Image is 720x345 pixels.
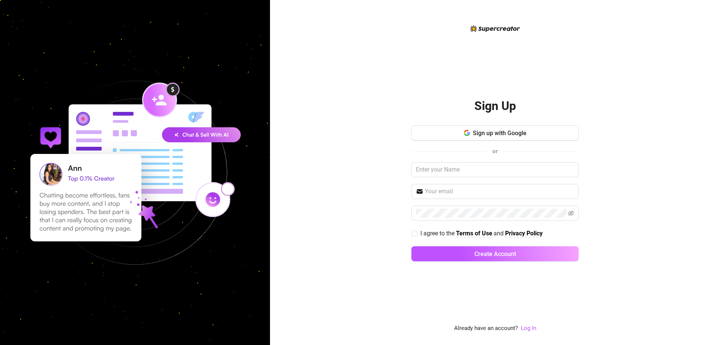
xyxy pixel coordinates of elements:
[5,43,265,303] img: signup-background-D0MIrEPF.svg
[505,230,543,238] a: Privacy Policy
[521,325,536,331] a: Log In
[492,148,498,155] span: or
[521,324,536,333] a: Log In
[568,210,574,216] span: eye-invisible
[456,230,492,238] a: Terms of Use
[454,324,518,333] span: Already have an account?
[425,187,574,196] input: Your email
[420,230,456,237] span: I agree to the
[473,130,526,137] span: Sign up with Google
[474,98,516,114] h2: Sign Up
[493,230,505,237] span: and
[474,250,516,258] span: Create Account
[411,246,579,261] button: Create Account
[470,25,520,32] img: logo-BBDzfeDw.svg
[411,162,579,177] input: Enter your Name
[411,125,579,140] button: Sign up with Google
